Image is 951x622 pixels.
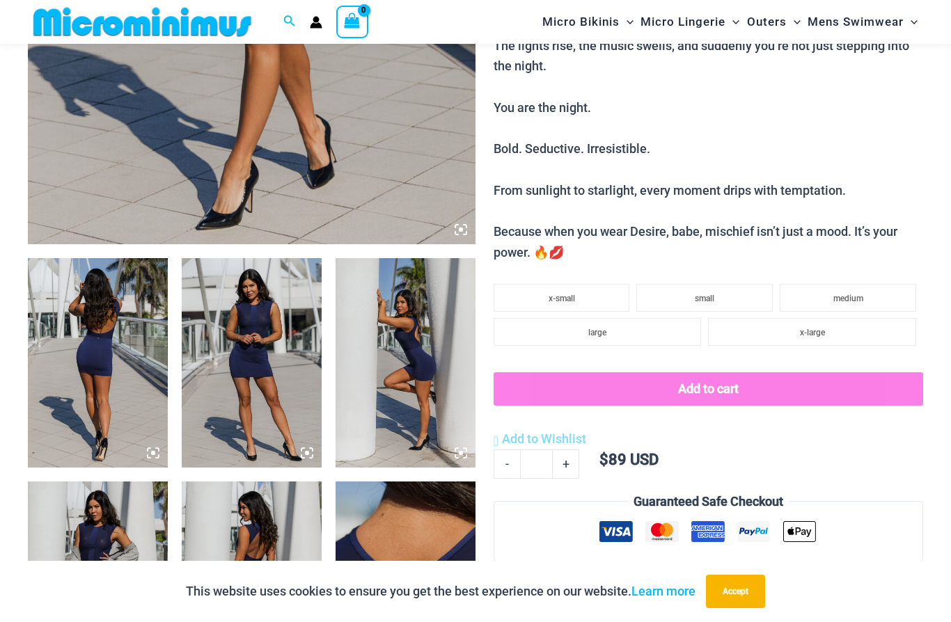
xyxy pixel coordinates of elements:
[186,581,695,602] p: This website uses cookies to ensure you get the best experience on our website.
[494,318,702,346] li: large
[695,294,714,303] span: small
[744,4,804,40] a: OutersMenu ToggleMenu Toggle
[640,4,725,40] span: Micro Lingerie
[336,6,368,38] a: View Shopping Cart, empty
[182,258,322,468] img: Desire Me Navy 5192 Dress
[599,451,608,468] span: $
[637,4,743,40] a: Micro LingerieMenu ToggleMenu Toggle
[28,6,257,38] img: MM SHOP LOGO FLAT
[620,4,634,40] span: Menu Toggle
[787,4,801,40] span: Menu Toggle
[553,449,579,479] a: +
[494,449,520,479] a: -
[588,328,606,337] span: large
[628,491,789,512] legend: Guaranteed Safe Checkout
[502,431,586,446] span: Add to Wishlist
[28,258,168,468] img: Desire Me Navy 5192 Dress
[537,2,923,42] nav: Site Navigation
[708,318,916,346] li: x-large
[494,372,923,406] button: Add to cart
[725,4,739,40] span: Menu Toggle
[336,258,475,468] img: Desire Me Navy 5192 Dress
[631,584,695,598] a: Learn more
[539,4,637,40] a: Micro BikinisMenu ToggleMenu Toggle
[636,284,773,312] li: small
[542,4,620,40] span: Micro Bikinis
[747,4,787,40] span: Outers
[599,451,659,468] bdi: 89 USD
[706,575,765,608] button: Accept
[283,13,296,31] a: Search icon link
[494,284,630,312] li: x-small
[494,429,586,449] a: Add to Wishlist
[800,328,825,337] span: x-large
[804,4,921,40] a: Mens SwimwearMenu ToggleMenu Toggle
[549,294,575,303] span: x-small
[310,16,322,29] a: Account icon link
[520,449,553,479] input: Product quantity
[780,284,916,312] li: medium
[808,4,904,40] span: Mens Swimwear
[904,4,918,40] span: Menu Toggle
[833,294,863,303] span: medium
